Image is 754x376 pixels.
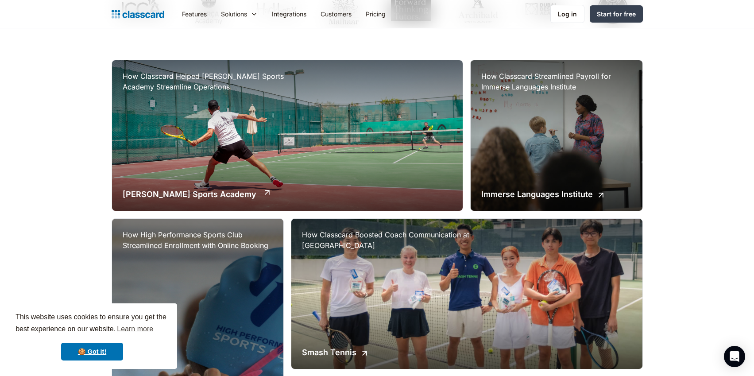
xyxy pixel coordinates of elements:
div: Solutions [214,4,265,24]
a: learn more about cookies [116,322,155,336]
h3: How Classcard Boosted Coach Communication at [GEOGRAPHIC_DATA] [302,229,479,251]
a: How Classcard Boosted Coach Communication at [GEOGRAPHIC_DATA]Smash Tennis [291,219,642,369]
div: cookieconsent [7,303,177,369]
span: This website uses cookies to ensure you get the best experience on our website. [15,312,169,336]
a: Start for free [590,5,643,23]
a: Integrations [265,4,313,24]
div: Start for free [597,9,636,19]
a: Log in [550,5,584,23]
h2: [PERSON_NAME] Sports Academy [123,188,256,200]
a: dismiss cookie message [61,343,123,360]
a: Pricing [359,4,393,24]
div: Solutions [221,9,247,19]
a: Customers [313,4,359,24]
h2: Immerse Languages Institute [481,188,593,200]
h3: How Classcard Helped [PERSON_NAME] Sports Academy Streamline Operations [123,71,300,92]
a: How Classcard Helped [PERSON_NAME] Sports Academy Streamline Operations[PERSON_NAME] Sports Academy [112,60,463,211]
h3: How High Performance Sports Club Streamlined Enrollment with Online Booking [123,229,273,251]
h2: Smash Tennis [302,346,356,358]
div: Open Intercom Messenger [724,346,745,367]
a: Features [175,4,214,24]
h3: How Classcard Streamlined Payroll for Immerse Languages Institute [481,71,631,92]
a: home [112,8,164,20]
a: How Classcard Streamlined Payroll for Immerse Languages InstituteImmerse Languages Institute [471,60,642,211]
div: Log in [558,9,577,19]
